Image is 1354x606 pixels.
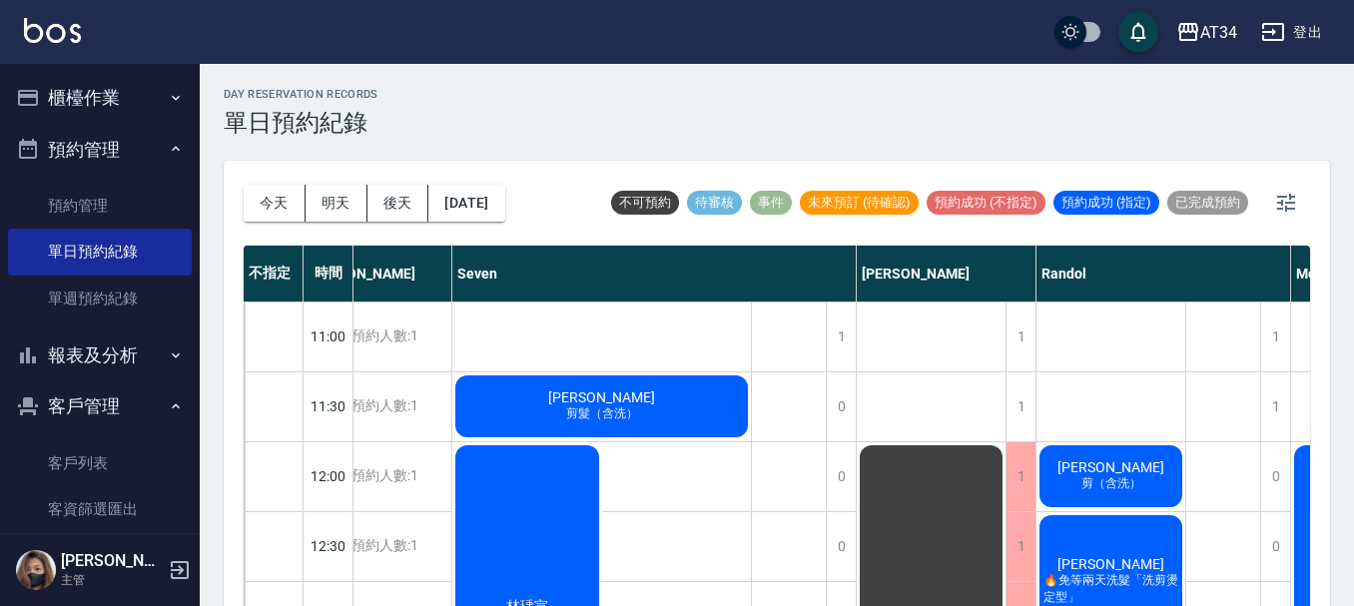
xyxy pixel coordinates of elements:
div: 0 [826,512,856,581]
div: Randol [1036,246,1291,302]
div: 可預約人數:1 [303,303,451,371]
span: 預約成功 (不指定) [927,194,1045,212]
a: 預約管理 [8,183,192,229]
div: 0 [826,372,856,441]
div: 0 [826,442,856,511]
button: 明天 [306,185,367,222]
span: 待審核 [687,194,742,212]
div: 12:00 [304,441,353,511]
button: [DATE] [428,185,504,222]
span: 不可預約 [611,194,679,212]
h3: 單日預約紀錄 [224,109,378,137]
button: 預約管理 [8,124,192,176]
button: 客戶管理 [8,380,192,432]
div: 11:00 [304,302,353,371]
img: Person [16,550,56,590]
div: [PERSON_NAME] [303,246,452,302]
h5: [PERSON_NAME] [61,551,163,571]
span: [PERSON_NAME] [544,389,659,405]
div: 可預約人數:1 [303,512,451,581]
div: 1 [1006,303,1035,371]
span: 剪（含洗） [1077,475,1145,492]
div: 11:30 [304,371,353,441]
div: 1 [1260,303,1290,371]
a: 客資篩選匯出 [8,486,192,532]
span: 預約成功 (指定) [1053,194,1159,212]
span: 🔥免等兩天洗髮「洗剪燙定型」 [1039,572,1182,606]
button: 櫃檯作業 [8,72,192,124]
div: 1 [1006,442,1035,511]
button: AT34 [1168,12,1245,53]
span: [PERSON_NAME] [1053,556,1168,572]
div: 0 [1260,442,1290,511]
div: Seven [452,246,857,302]
div: 可預約人數:1 [303,372,451,441]
button: 登出 [1253,14,1330,51]
span: 事件 [750,194,792,212]
span: 未來預訂 (待確認) [800,194,919,212]
div: [PERSON_NAME] [857,246,1036,302]
div: 1 [1260,372,1290,441]
a: 單週預約紀錄 [8,276,192,321]
div: 1 [1006,372,1035,441]
div: 可預約人數:1 [303,442,451,511]
span: [PERSON_NAME] [1053,459,1168,475]
button: 報表及分析 [8,329,192,381]
h2: day Reservation records [224,88,378,101]
span: 已完成預約 [1167,194,1248,212]
div: AT34 [1200,20,1237,45]
div: 1 [1006,512,1035,581]
div: 不指定 [244,246,304,302]
p: 主管 [61,571,163,589]
a: 客戶列表 [8,440,192,486]
a: 卡券管理 [8,532,192,578]
div: 1 [826,303,856,371]
button: 今天 [244,185,306,222]
button: 後天 [367,185,429,222]
img: Logo [24,18,81,43]
a: 單日預約紀錄 [8,229,192,275]
div: 0 [1260,512,1290,581]
button: save [1118,12,1158,52]
div: 時間 [304,246,353,302]
div: 12:30 [304,511,353,581]
span: 剪髮（含洗） [562,405,642,422]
